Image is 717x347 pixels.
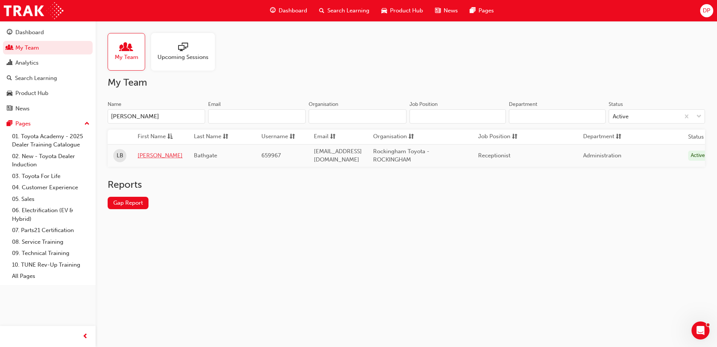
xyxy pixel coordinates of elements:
span: First Name [138,132,166,142]
button: Emailsorting-icon [314,132,355,142]
a: My Team [108,33,151,71]
span: Upcoming Sessions [157,53,208,62]
span: Department [583,132,614,142]
span: Job Position [478,132,510,142]
a: guage-iconDashboard [264,3,313,18]
a: Dashboard [3,26,93,39]
span: Receptionist [478,152,510,159]
button: Organisationsorting-icon [373,132,414,142]
span: LB [117,151,123,160]
button: Usernamesorting-icon [261,132,303,142]
a: Product Hub [3,86,93,100]
div: Analytics [15,59,39,67]
span: Product Hub [390,6,423,15]
span: sorting-icon [289,132,295,142]
div: Product Hub [15,89,48,98]
span: down-icon [696,112,702,122]
a: 03. Toyota For Life [9,170,93,182]
button: DashboardMy TeamAnalyticsSearch LearningProduct HubNews [3,24,93,117]
a: search-iconSearch Learning [313,3,375,18]
span: up-icon [84,119,90,129]
div: Pages [15,119,31,128]
a: Search Learning [3,71,93,85]
a: pages-iconPages [464,3,500,18]
div: Active [688,151,708,161]
a: car-iconProduct Hub [375,3,429,18]
a: [PERSON_NAME] [138,151,183,160]
a: Upcoming Sessions [151,33,221,71]
span: 659967 [261,152,281,159]
span: Email [314,132,328,142]
span: [EMAIL_ADDRESS][DOMAIN_NAME] [314,148,362,163]
span: Dashboard [279,6,307,15]
a: 08. Service Training [9,236,93,248]
button: Last Namesorting-icon [194,132,235,142]
a: My Team [3,41,93,55]
span: news-icon [7,106,12,112]
a: news-iconNews [429,3,464,18]
span: guage-icon [7,29,12,36]
a: Gap Report [108,197,148,209]
span: chart-icon [7,60,12,66]
a: 10. TUNE Rev-Up Training [9,259,93,271]
div: Name [108,101,121,108]
button: DP [700,4,713,17]
span: car-icon [7,90,12,97]
span: Bathgate [194,152,217,159]
h2: My Team [108,77,705,89]
a: 06. Electrification (EV & Hybrid) [9,205,93,225]
input: Name [108,109,205,124]
span: people-icon [121,42,131,53]
span: DP [703,6,710,15]
a: 05. Sales [9,193,93,205]
span: News [444,6,458,15]
a: News [3,102,93,116]
div: Email [208,101,221,108]
span: search-icon [7,75,12,82]
h2: Reports [108,179,705,191]
span: sessionType_ONLINE_URL-icon [178,42,188,53]
a: Analytics [3,56,93,70]
span: Last Name [194,132,221,142]
span: sorting-icon [223,132,228,142]
span: sorting-icon [512,132,517,142]
div: Active [613,112,628,121]
span: people-icon [7,45,12,51]
span: sorting-icon [616,132,621,142]
input: Email [208,109,306,124]
button: First Nameasc-icon [138,132,179,142]
button: Departmentsorting-icon [583,132,624,142]
img: Trak [4,2,63,19]
a: 09. Technical Training [9,247,93,259]
a: 01. Toyota Academy - 2025 Dealer Training Catalogue [9,131,93,151]
div: Dashboard [15,28,44,37]
span: Administration [583,152,621,159]
span: news-icon [435,6,441,15]
div: Job Position [409,101,438,108]
input: Organisation [309,109,406,124]
span: Username [261,132,288,142]
th: Status [688,133,704,141]
div: Department [509,101,537,108]
input: Department [509,109,606,124]
button: Pages [3,117,93,131]
span: pages-icon [7,121,12,127]
a: 02. New - Toyota Dealer Induction [9,151,93,170]
div: Status [609,101,623,108]
span: Search Learning [327,6,369,15]
span: sorting-icon [408,132,414,142]
div: News [15,104,30,113]
a: 07. Parts21 Certification [9,225,93,236]
button: Job Positionsorting-icon [478,132,519,142]
span: car-icon [381,6,387,15]
span: pages-icon [470,6,475,15]
span: Rockingham Toyota - ROCKINGHAM [373,148,429,163]
iframe: Intercom live chat [691,321,709,339]
div: Organisation [309,101,338,108]
a: 04. Customer Experience [9,182,93,193]
a: All Pages [9,270,93,282]
span: guage-icon [270,6,276,15]
input: Job Position [409,109,506,124]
